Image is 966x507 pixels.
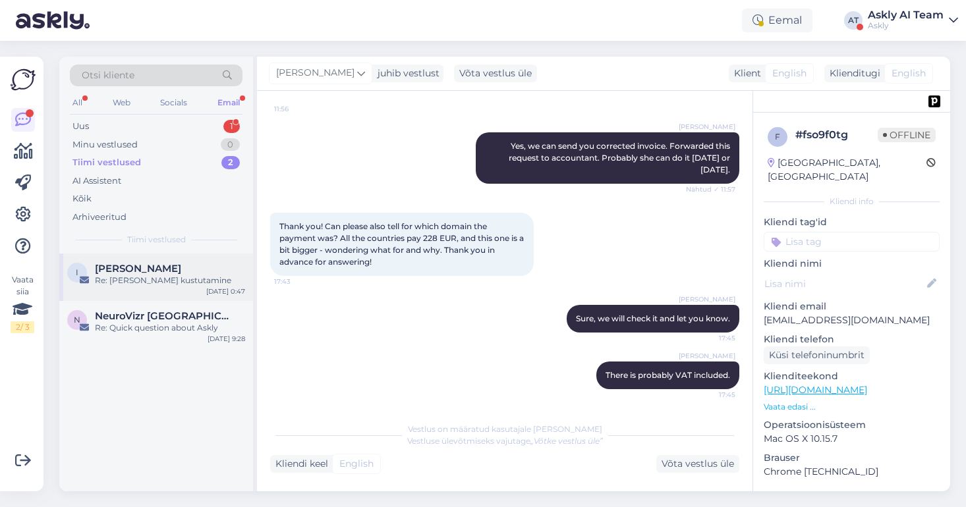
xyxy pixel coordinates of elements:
span: Yes, we can send you corrected invoice. Forwarded this request to accountant. Probably she can do... [509,141,732,174]
div: Kõik [72,192,92,205]
span: [PERSON_NAME] [679,351,735,361]
div: Võta vestlus üle [656,455,739,473]
div: Re: Quick question about Askly [95,322,245,334]
span: There is probably VAT included. [606,370,730,380]
img: Askly Logo [11,67,36,92]
i: „Võtke vestlus üle” [530,436,603,446]
div: Vaata siia [11,274,34,333]
div: [DATE] 9:28 [208,334,245,344]
div: Arhiveeritud [72,211,127,224]
p: [EMAIL_ADDRESS][DOMAIN_NAME] [764,313,940,327]
p: Kliendi nimi [764,257,940,271]
span: [PERSON_NAME] [276,66,355,80]
span: English [772,67,807,80]
input: Lisa tag [764,232,940,252]
span: Vestluse ülevõtmiseks vajutage [407,436,603,446]
div: Tiimi vestlused [72,156,141,169]
div: Kliendi info [764,196,940,207]
div: Askly AI Team [868,10,944,20]
span: English [339,457,374,471]
a: Askly AI TeamAskly [868,10,958,31]
p: Brauser [764,451,940,465]
p: Operatsioonisüsteem [764,418,940,432]
span: 17:45 [686,333,735,343]
div: Minu vestlused [72,138,138,151]
div: Uus [72,120,89,133]
div: [GEOGRAPHIC_DATA], [GEOGRAPHIC_DATA] [768,156,926,184]
div: Askly [868,20,944,31]
div: juhib vestlust [372,67,440,80]
p: Kliendi tag'id [764,215,940,229]
span: Immanuel Poltimäe [95,263,181,275]
img: pd [928,95,940,107]
div: 2 / 3 [11,321,34,333]
div: Klient [729,67,761,80]
span: f [775,132,780,142]
div: Re: [PERSON_NAME] kustutamine [95,275,245,286]
span: Vestlus on määratud kasutajale [PERSON_NAME] [408,424,602,434]
span: 17:45 [686,390,735,400]
p: Kliendi email [764,300,940,313]
span: Nähtud ✓ 11:57 [686,184,735,194]
span: Thank you! Can please also tell for which domain the payment was? All the countries pay 228 EUR, ... [279,221,526,267]
div: Klienditugi [824,67,880,80]
span: 17:43 [274,277,324,286]
div: Web [110,94,133,111]
div: Eemal [742,9,812,32]
div: Küsi telefoninumbrit [764,346,870,364]
div: Kliendi keel [270,457,328,471]
span: Otsi kliente [82,68,134,82]
div: All [70,94,85,111]
span: 11:56 [274,104,324,114]
a: [URL][DOMAIN_NAME] [764,384,867,396]
div: [DATE] 0:47 [206,286,245,296]
p: Kliendi telefon [764,333,940,346]
span: NeuroVizr Switzerland [95,310,232,322]
p: Mac OS X 10.15.7 [764,432,940,446]
span: N [74,315,80,325]
span: [PERSON_NAME] [679,294,735,304]
input: Lisa nimi [764,277,924,291]
div: AI Assistent [72,174,121,188]
span: English [892,67,926,80]
p: Vaata edasi ... [764,401,940,413]
div: Email [215,94,242,111]
div: Võta vestlus üle [454,65,537,82]
span: [PERSON_NAME] [679,122,735,132]
div: Socials [157,94,190,111]
div: # fso9f0tg [795,127,878,143]
div: 2 [221,156,240,169]
div: AT [844,11,863,30]
span: Offline [878,128,936,142]
p: Klienditeekond [764,369,940,383]
span: Tiimi vestlused [127,234,186,246]
p: Chrome [TECHNICAL_ID] [764,465,940,479]
div: 0 [221,138,240,151]
span: I [76,267,78,277]
span: Sure, we will check it and let you know. [576,313,730,323]
div: 1 [223,120,240,133]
